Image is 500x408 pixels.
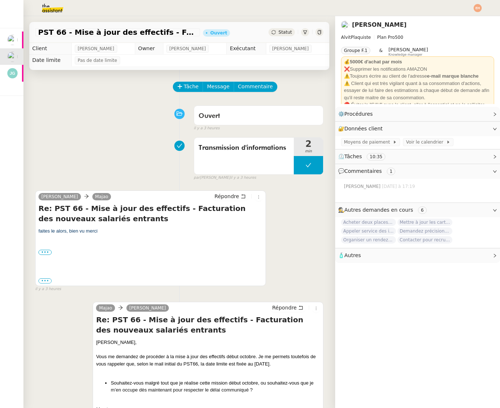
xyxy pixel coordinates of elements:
span: 500 [395,35,403,40]
span: PST 66 - Mise à jour des effectifs - Facturation des nouveaux salariés entrants [38,29,197,36]
span: 🧴 [338,252,361,258]
td: Owner [135,43,163,55]
span: & [379,47,382,56]
div: ⚠️ Client qui est très vigilant quant à sa consommation d'actions, essayer de lui faire des estim... [344,80,491,101]
small: [PERSON_NAME] [194,175,256,181]
nz-tag: 10:35 [367,153,385,160]
span: [PERSON_NAME] [78,45,114,52]
span: par [194,175,200,181]
nz-tag: 1 [387,168,396,175]
div: 🕵️Autres demandes en cours 6 [335,203,500,217]
span: [DATE] à 17:19 [382,183,416,190]
button: Commentaire [234,82,277,92]
a: [PERSON_NAME] [38,193,81,200]
a: [PERSON_NAME] [126,305,169,311]
span: il y a 3 heures [35,286,61,292]
span: AlvitPlaquiste [341,35,371,40]
td: Date limite [29,55,71,66]
div: ⚙️Procédures [335,107,500,121]
div: 💬Commentaires 1 [335,164,500,178]
span: Plan Pro [377,35,395,40]
div: ⚠️Toujours écrire au client de l'adresse [344,73,491,80]
span: Données client [344,126,383,131]
img: svg [7,68,18,78]
span: Tâches [344,153,362,159]
span: Message [207,82,229,91]
span: [PERSON_NAME] [169,45,206,52]
div: 🔴 Éviter le "SAV" avec le client, aller à l'essentiel et ne le solliciter qu'en cas de besoin spé... [344,101,491,123]
a: Majao [92,193,111,200]
td: Client [29,43,71,55]
span: Voir le calendrier [406,138,446,146]
span: Moyens de paiement [344,138,393,146]
img: svg [474,4,482,12]
span: Autres [344,252,361,258]
button: Répondre [270,304,306,312]
span: Commentaires [344,168,382,174]
span: Demandez précision sur demandes QUALIBAT [397,227,452,235]
span: Procédures [344,111,373,117]
div: Vous me demandez de procéder à la mise à jour des effectifs début octobre. Je me permets toutefoi... [96,353,320,367]
span: Knowledge manager [389,53,423,57]
span: 💬 [338,168,398,174]
span: Commentaire [238,82,273,91]
span: 🔐 [338,125,386,133]
div: [PERSON_NAME], [96,339,320,346]
span: 🕵️ [338,207,430,213]
div: 🔐Données client [335,122,500,136]
span: il y a 3 heures [230,175,256,181]
span: Contacter pour recrutement [PERSON_NAME] [397,236,452,244]
button: Répondre [212,192,248,200]
span: Appeler service des impôts foncier [341,227,396,235]
h4: Re: PST 66 - Mise à jour des effectifs - Facturation des nouveaux salariés entrants [96,315,320,335]
nz-tag: 6 [418,207,427,214]
img: users%2F0v3yA2ZOZBYwPN7V38GNVTYjOQj1%2Favatar%2Fa58eb41e-cbb7-4128-9131-87038ae72dcb [341,21,349,29]
div: Ouvert [210,31,227,35]
button: Tâche [173,82,203,92]
span: Organiser un rendez-vous pour accès FFB [341,236,396,244]
span: Tâche [184,82,199,91]
span: [PERSON_NAME] [344,183,382,190]
nz-tag: Groupe F.1 [341,47,370,54]
a: [PERSON_NAME] [352,21,407,28]
span: min [294,148,323,155]
span: Mettre à jour les cartes pro BTP [397,219,452,226]
label: ••• [38,250,52,255]
img: users%2F0v3yA2ZOZBYwPN7V38GNVTYjOQj1%2Favatar%2Fa58eb41e-cbb7-4128-9131-87038ae72dcb [7,35,18,45]
li: Souhaitez-vous malgré tout que je réalise cette mission début octobre, ou souhaitez-vous que je m... [111,379,320,394]
div: faites le alors, bien vu merci [38,227,263,235]
button: Message [203,82,234,92]
span: Acheter deux places de concert VIP [341,219,396,226]
span: ⚙️ [338,110,376,118]
span: ⏲️ [338,153,392,159]
strong: ❌ [344,66,350,72]
span: il y a 3 heures [194,125,220,131]
span: [PERSON_NAME] [272,45,309,52]
strong: 💰5000€ d'achat par mois [344,59,402,64]
label: ••• [38,278,52,283]
h4: Re: PST 66 - Mise à jour des effectifs - Facturation des nouveaux salariés entrants [38,203,263,224]
div: 🧴Autres [335,248,500,263]
span: Répondre [272,304,297,311]
td: Exécutant [227,43,266,55]
span: Ouvert [199,113,220,119]
span: Autres demandes en cours [344,207,413,213]
div: ⏲️Tâches 10:35 [335,149,500,164]
div: Supprimer les notifications AMAZON [344,66,491,73]
app-user-label: Knowledge manager [389,47,428,56]
img: users%2F0v3yA2ZOZBYwPN7V38GNVTYjOQj1%2Favatar%2Fa58eb41e-cbb7-4128-9131-87038ae72dcb [7,52,18,62]
span: Pas de date limite [78,57,117,64]
a: Majao [96,305,115,311]
strong: e-mail marque blanche [427,73,479,79]
span: Statut [278,30,292,35]
span: Transmission d'informations [199,142,289,153]
span: [PERSON_NAME] [389,47,428,52]
span: 2 [294,140,323,148]
span: Répondre [215,193,239,200]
